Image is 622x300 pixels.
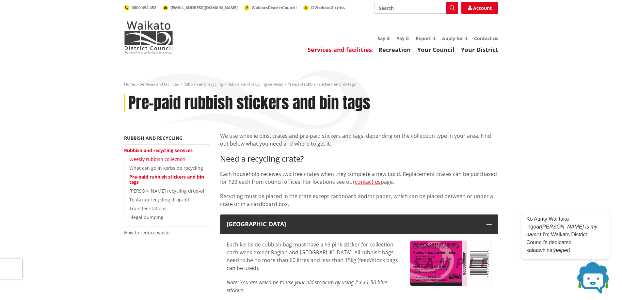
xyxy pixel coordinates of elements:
a: [EMAIL_ADDRESS][DOMAIN_NAME] [163,5,238,10]
a: [PERSON_NAME] recycling drop-off [129,188,206,194]
p: Each kerbside rubbish bag must have a $3 pink sticker for collection each week except Raglan and ... [227,241,400,272]
img: Waikato District Council - Te Kaunihera aa Takiwaa o Waikato [124,21,173,54]
a: Recreation [378,46,411,54]
a: Contact us [474,35,498,41]
h1: Pre-paid rubbish stickers and bin tags [128,94,370,113]
em: Note: You are welcome to use your old stock up by using 2 x $1.50 blue stickers. [227,279,387,294]
a: Rubbish and recycling services [124,147,193,153]
img: WTTD Sign Mockups (2) [410,241,492,286]
a: Rubbish and recycling [124,135,183,141]
em: ([PERSON_NAME] is my name). [526,224,598,237]
a: Rubbish and recycling services [228,81,283,87]
a: Rubbish and recycling [183,81,223,87]
a: Weekly rubbish collection [129,156,185,162]
a: How to reduce waste [124,229,170,236]
p: Ko Aunty Wai taku ingoa I’m Waikato District Council’s dedicated kaiaawhina . [526,215,605,254]
a: Services and facilities [308,46,372,54]
a: Report it [416,35,436,41]
div: [GEOGRAPHIC_DATA] [227,221,480,228]
h3: Need a recycling crate? [220,154,498,164]
em: (helper) [552,247,570,253]
a: contact us [355,178,381,185]
span: Pre-paid rubbish stickers and bin tags [288,81,356,87]
a: Home [124,81,135,87]
a: Account [461,2,498,14]
a: Say it [377,35,390,41]
nav: breadcrumb [124,82,498,87]
p: We use wheelie bins, crates and pre-paid stickers and tags, depending on the collection type in y... [220,132,498,148]
a: Illegal dumping [129,214,164,220]
a: What can go in kerbside recycling [129,165,203,171]
a: Te Aakau recycling drop-off [129,197,189,203]
a: Your District [461,46,498,54]
span: [EMAIL_ADDRESS][DOMAIN_NAME] [170,5,238,10]
a: WaikatoDistrictCouncil [244,5,297,10]
a: Transfer stations [129,205,167,212]
p: Each household receives two free crates when they complete a new build. Replacement crates can be... [220,170,498,186]
p: Recycling must be placed in the crate except cardboard and/or paper, which can be placed between ... [220,192,498,208]
button: [GEOGRAPHIC_DATA] [220,214,498,234]
input: Search input [375,2,458,14]
span: @WaikatoDistrict [311,5,345,10]
span: WaikatoDistrictCouncil [252,5,297,10]
a: Pre-paid rubbish stickers and bin tags [129,174,204,185]
a: 0800 492 452 [124,5,156,10]
a: Your Council [417,46,455,54]
a: @WaikatoDistrict [303,5,345,10]
a: Apply for it [442,35,468,41]
a: Services and facilities [140,81,179,87]
a: Pay it [396,35,409,41]
span: 0800 492 452 [132,5,156,10]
